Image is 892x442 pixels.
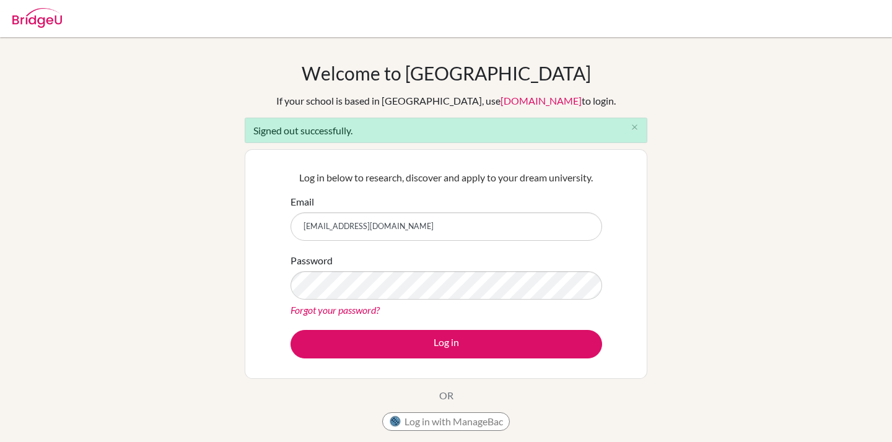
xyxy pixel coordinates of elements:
[630,123,639,132] i: close
[622,118,647,137] button: Close
[245,118,647,143] div: Signed out successfully.
[291,194,314,209] label: Email
[382,412,510,431] button: Log in with ManageBac
[12,8,62,28] img: Bridge-U
[439,388,453,403] p: OR
[291,253,333,268] label: Password
[291,304,380,316] a: Forgot your password?
[302,62,591,84] h1: Welcome to [GEOGRAPHIC_DATA]
[291,170,602,185] p: Log in below to research, discover and apply to your dream university.
[501,95,582,106] a: [DOMAIN_NAME]
[276,93,616,108] div: If your school is based in [GEOGRAPHIC_DATA], use to login.
[291,330,602,358] button: Log in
